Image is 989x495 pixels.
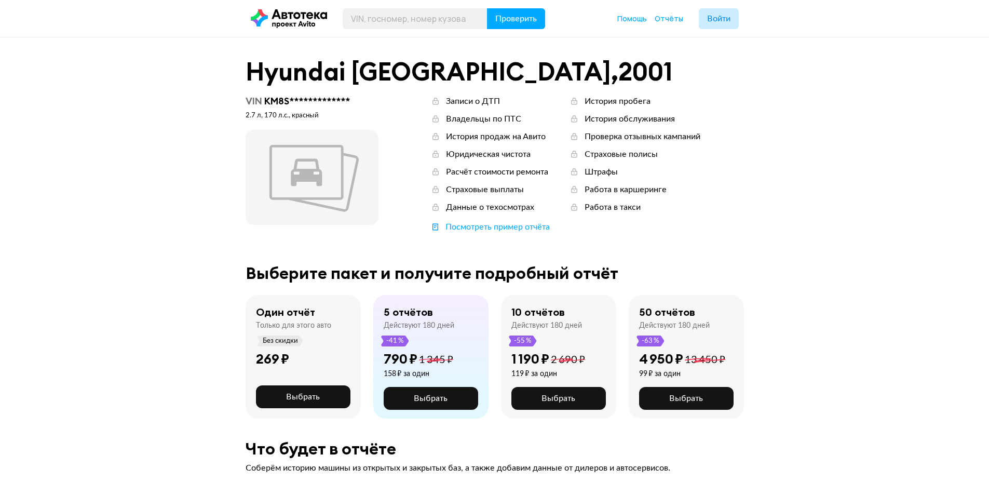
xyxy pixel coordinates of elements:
span: -55 % [513,336,532,346]
div: История продаж на Авито [446,131,546,142]
div: Что будет в отчёте [246,439,744,458]
div: Выберите пакет и получите подробный отчёт [246,264,744,283]
span: 13 450 ₽ [685,355,725,365]
button: Выбрать [511,387,606,410]
button: Выбрать [639,387,734,410]
div: 50 отчётов [639,305,695,319]
a: Посмотреть пример отчёта [430,221,550,233]
div: Действуют 180 дней [511,321,582,330]
span: -41 % [386,336,404,346]
div: 269 ₽ [256,351,289,367]
div: 119 ₽ за один [511,369,585,379]
span: Выбрать [414,394,448,403]
div: Работа в такси [585,202,641,213]
div: Только для этого авто [256,321,331,330]
span: VIN [246,95,262,107]
span: 1 345 ₽ [419,355,453,365]
div: Проверка отзывных кампаний [585,131,700,142]
div: Действуют 180 дней [639,321,710,330]
span: Выбрать [286,393,320,401]
div: История пробега [585,96,651,107]
span: Помощь [617,14,647,23]
div: 5 отчётов [384,305,433,319]
div: Соберём историю машины из открытых и закрытых баз, а также добавим данные от дилеров и автосервисов. [246,462,744,474]
button: Выбрать [256,385,350,408]
span: Без скидки [262,336,299,346]
div: 4 950 ₽ [639,351,683,367]
span: 2 690 ₽ [551,355,585,365]
span: Проверить [495,15,537,23]
div: Записи о ДТП [446,96,500,107]
span: Войти [707,15,730,23]
div: 790 ₽ [384,351,417,367]
button: Выбрать [384,387,478,410]
div: 10 отчётов [511,305,565,319]
button: Войти [699,8,739,29]
div: 1 190 ₽ [511,351,549,367]
div: Штрафы [585,166,618,178]
div: Действуют 180 дней [384,321,454,330]
div: 2.7 л, 170 л.c., красный [246,111,378,121]
span: Выбрать [541,394,575,403]
a: Отчёты [655,14,683,24]
a: Помощь [617,14,647,24]
div: Владельцы по ПТС [446,113,521,125]
div: Один отчёт [256,305,315,319]
span: -63 % [641,336,660,346]
span: Отчёты [655,14,683,23]
div: Расчёт стоимости ремонта [446,166,548,178]
div: 158 ₽ за один [384,369,453,379]
div: Юридическая чистота [446,149,531,160]
div: Посмотреть пример отчёта [445,221,550,233]
span: Выбрать [669,394,703,403]
div: Страховые полисы [585,149,658,160]
div: Работа в каршеринге [585,184,667,195]
div: Данные о техосмотрах [446,202,534,213]
div: Страховые выплаты [446,184,524,195]
div: 99 ₽ за один [639,369,725,379]
input: VIN, госномер, номер кузова [343,8,487,29]
button: Проверить [487,8,545,29]
div: История обслуживания [585,113,675,125]
div: Hyundai [GEOGRAPHIC_DATA] , 2001 [246,58,744,85]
